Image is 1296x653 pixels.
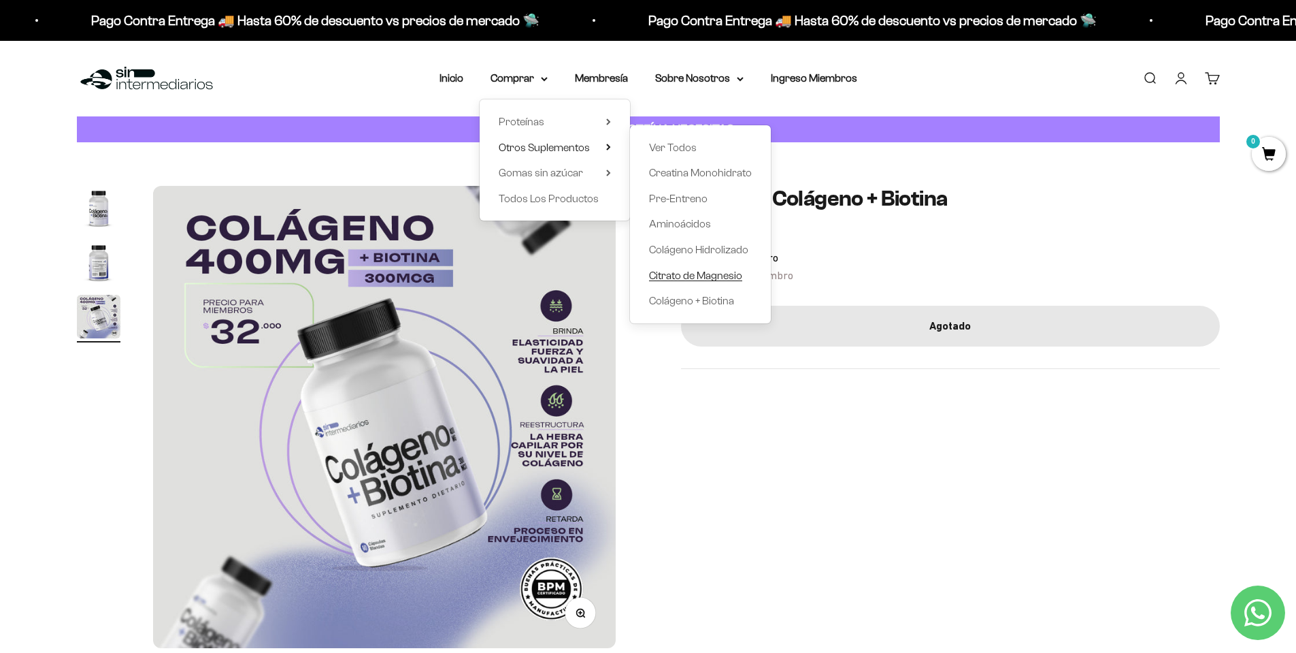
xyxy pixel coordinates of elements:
[649,142,697,153] span: Ver Todos
[499,113,611,131] summary: Proteínas
[88,10,536,31] p: Pago Contra Entrega 🚚 Hasta 60% de descuento vs precios de mercado 🛸
[649,218,711,229] span: Aminoácidos
[16,123,282,146] div: País de origen de ingredientes
[499,190,611,208] a: Todos Los Productos
[499,167,583,178] span: Gomas sin azúcar
[649,164,752,182] a: Creatina Monohidrato
[649,190,752,208] a: Pre-Entreno
[77,295,120,343] button: Ir al artículo 3
[1252,148,1286,163] a: 0
[649,270,742,281] span: Citrato de Magnesio
[649,167,752,178] span: Creatina Monohidrato
[649,244,748,255] span: Colágeno Hidrolizado
[45,205,280,227] input: Otra (por favor especifica)
[771,72,857,84] a: Ingreso Miembros
[439,72,463,84] a: Inicio
[499,164,611,182] summary: Gomas sin azúcar
[649,295,734,306] span: Colágeno + Biotina
[649,139,752,157] a: Ver Todos
[681,186,1220,212] h1: Cápsulas Colágeno + Biotina
[645,10,1093,31] p: Pago Contra Entrega 🚚 Hasta 60% de descuento vs precios de mercado 🛸
[223,235,280,258] span: Enviar
[16,22,282,84] p: Para decidirte a comprar este suplemento, ¿qué información específica sobre su pureza, origen o c...
[681,223,1220,238] a: 5.05.0 de 5.0 estrellas
[153,186,616,648] img: Cápsulas Colágeno + Biotina
[655,69,744,87] summary: Sobre Nosotros
[16,150,282,174] div: Certificaciones de calidad
[77,240,120,284] img: Cápsulas Colágeno + Biotina
[681,306,1220,347] button: Agotado
[649,292,752,310] a: Colágeno + Biotina
[499,116,544,127] span: Proteínas
[649,241,752,259] a: Colágeno Hidrolizado
[77,186,120,234] button: Ir al artículo 1
[222,235,282,258] button: Enviar
[16,177,282,201] div: Comparativa con otros productos similares
[575,72,628,84] a: Membresía
[708,317,1193,335] div: Agotado
[77,186,120,229] img: Cápsulas Colágeno + Biotina
[499,139,611,157] summary: Otros Suplementos
[499,193,599,204] span: Todos Los Productos
[649,215,752,233] a: Aminoácidos
[16,95,282,119] div: Detalles sobre ingredientes "limpios"
[499,142,590,153] span: Otros Suplementos
[77,240,120,288] button: Ir al artículo 2
[649,267,752,285] a: Citrato de Magnesio
[1245,133,1261,150] mark: 0
[649,193,708,204] span: Pre-Entreno
[491,69,548,87] summary: Comprar
[77,295,120,338] img: Cápsulas Colágeno + Biotina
